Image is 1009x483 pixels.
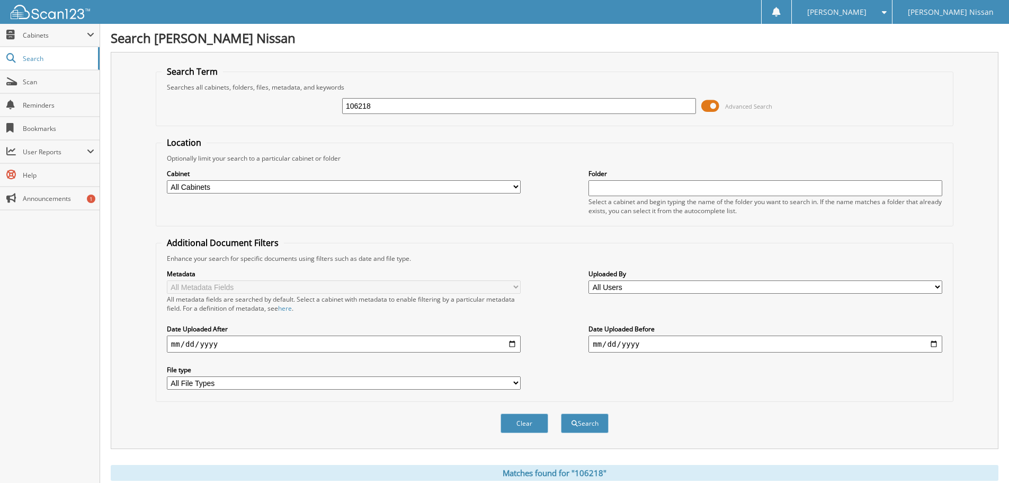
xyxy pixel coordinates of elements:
span: Advanced Search [725,102,772,110]
div: Select a cabinet and begin typing the name of the folder you want to search in. If the name match... [588,197,942,215]
span: Bookmarks [23,124,94,133]
span: Cabinets [23,31,87,40]
span: Help [23,171,94,180]
div: Enhance your search for specific documents using filters such as date and file type. [162,254,948,263]
span: Scan [23,77,94,86]
span: Reminders [23,101,94,110]
a: here [278,304,292,313]
label: Date Uploaded Before [588,324,942,333]
span: Announcements [23,194,94,203]
div: Matches found for "106218" [111,465,998,481]
label: Cabinet [167,169,521,178]
label: Uploaded By [588,269,942,278]
legend: Location [162,137,207,148]
button: Clear [501,414,548,433]
button: Search [561,414,609,433]
span: Search [23,54,93,63]
span: User Reports [23,147,87,156]
div: Optionally limit your search to a particular cabinet or folder [162,154,948,163]
input: start [167,336,521,353]
span: [PERSON_NAME] [807,9,867,15]
div: 1 [87,195,95,203]
img: scan123-logo-white.svg [11,5,90,19]
div: All metadata fields are searched by default. Select a cabinet with metadata to enable filtering b... [167,295,521,313]
label: Date Uploaded After [167,324,521,333]
div: Searches all cabinets, folders, files, metadata, and keywords [162,83,948,92]
label: Metadata [167,269,521,278]
label: Folder [588,169,942,178]
legend: Search Term [162,66,223,77]
legend: Additional Document Filters [162,237,284,249]
label: File type [167,365,521,374]
span: [PERSON_NAME] Nissan [908,9,994,15]
h1: Search [PERSON_NAME] Nissan [111,29,998,47]
input: end [588,336,942,353]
